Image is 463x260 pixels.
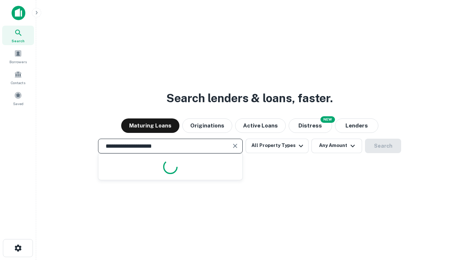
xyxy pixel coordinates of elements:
a: Borrowers [2,47,34,66]
button: All Property Types [246,139,309,153]
span: Contacts [11,80,25,86]
button: Active Loans [235,118,286,133]
button: Lenders [335,118,378,133]
span: Saved [13,101,24,107]
a: Saved [2,88,34,108]
button: Maturing Loans [121,118,179,133]
button: Search distressed loans with lien and other non-mortgage details. [289,118,332,133]
img: capitalize-icon.png [12,6,25,20]
button: Originations [182,118,232,133]
span: Search [12,38,25,44]
span: Borrowers [9,59,27,65]
iframe: Chat Widget [427,202,463,237]
div: NEW [320,116,335,123]
a: Search [2,26,34,45]
button: Any Amount [311,139,362,153]
a: Contacts [2,68,34,87]
button: Clear [230,141,240,151]
h3: Search lenders & loans, faster. [166,90,333,107]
